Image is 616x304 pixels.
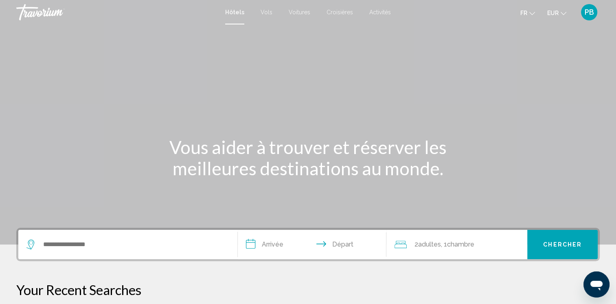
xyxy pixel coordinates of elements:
button: Chercher [527,230,598,259]
a: Hôtels [225,9,244,15]
button: Change language [520,7,535,19]
a: Vols [261,9,272,15]
button: Travelers: 2 adults, 0 children [386,230,527,259]
button: Change currency [547,7,566,19]
button: User Menu [579,4,600,21]
span: Adultes [418,240,441,248]
a: Voitures [289,9,310,15]
span: Chercher [543,242,582,248]
h1: Vous aider à trouver et réserver les meilleures destinations au monde. [156,137,461,179]
span: fr [520,10,527,16]
span: 2 [414,239,441,250]
div: Search widget [18,230,598,259]
p: Your Recent Searches [16,282,600,298]
span: Chambre [447,240,474,248]
a: Travorium [16,4,217,20]
iframe: Button to launch messaging window [583,271,609,297]
button: Check in and out dates [238,230,387,259]
a: Activités [369,9,391,15]
span: , 1 [441,239,474,250]
span: PB [585,8,594,16]
a: Croisières [327,9,353,15]
span: EUR [547,10,559,16]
